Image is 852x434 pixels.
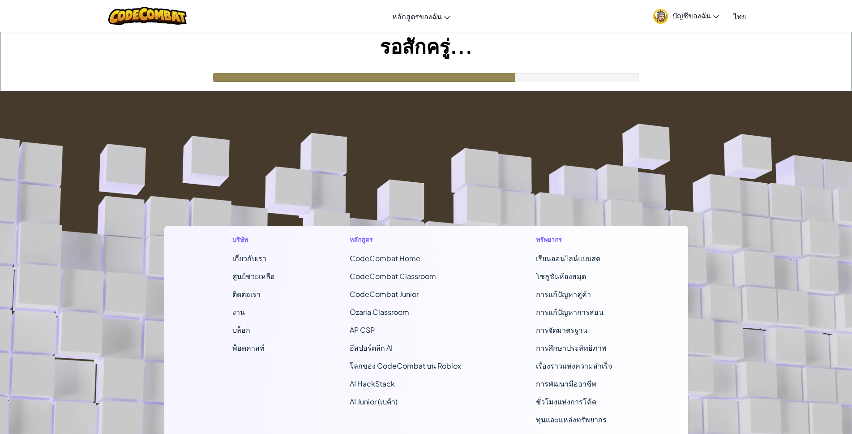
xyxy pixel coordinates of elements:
[350,254,420,263] span: CodeCombat Home
[536,289,591,299] a: การแก้ปัญหาคู่ค้า
[536,325,587,335] a: การจัดมาตรฐาน
[392,12,442,21] span: หลักสูตรของฉัน
[350,325,375,335] a: AP CSP
[536,397,596,406] a: ชั่วโมงแห่งการโค้ด
[388,4,454,28] a: หลักสูตรของฉัน
[536,379,596,388] a: การพัฒนามืออาชีพ
[536,235,620,244] h1: ทรัพยากร
[536,254,600,263] a: เรียนออนไลน์แบบสด
[729,4,750,28] a: ไทย
[536,343,607,352] a: การศึกษาประสิทธิภาพ
[653,9,668,24] img: avatar
[536,415,607,424] a: ทุนและแหล่งทรัพยากร
[350,271,436,281] a: CodeCombat Classroom
[350,379,395,388] a: AI HackStack
[672,11,719,20] span: บัญชีของฉัน
[733,12,746,21] span: ไทย
[350,397,398,406] a: AI Junior (เบต้า)
[232,343,265,352] a: พ็อดคาสท์
[350,343,393,352] a: อีสปอร์ตลีก AI
[232,271,275,281] a: ศูนย์ช่วยเหลือ
[232,254,266,263] a: เกี่ยวกับเรา
[0,32,852,60] h1: รอสักครู่...
[350,289,419,299] a: CodeCombat Junior
[232,325,250,335] a: บล็อก
[350,307,409,317] a: Ozaria Classroom
[232,289,261,299] span: ติดต่อเรา
[232,307,245,317] a: งาน
[108,7,187,25] img: CodeCombat logo
[232,235,275,244] h1: บริษัท
[350,235,461,244] h1: หลักสูตร
[536,361,612,370] a: เรื่องราวแห่งความสำเร็จ
[649,2,724,30] a: บัญชีของฉัน
[536,271,586,281] a: โซลูชันห้องสมุด
[350,361,461,370] a: โลกของ CodeCombat บน Roblox
[536,307,604,317] a: การแก้ปัญหาการสอน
